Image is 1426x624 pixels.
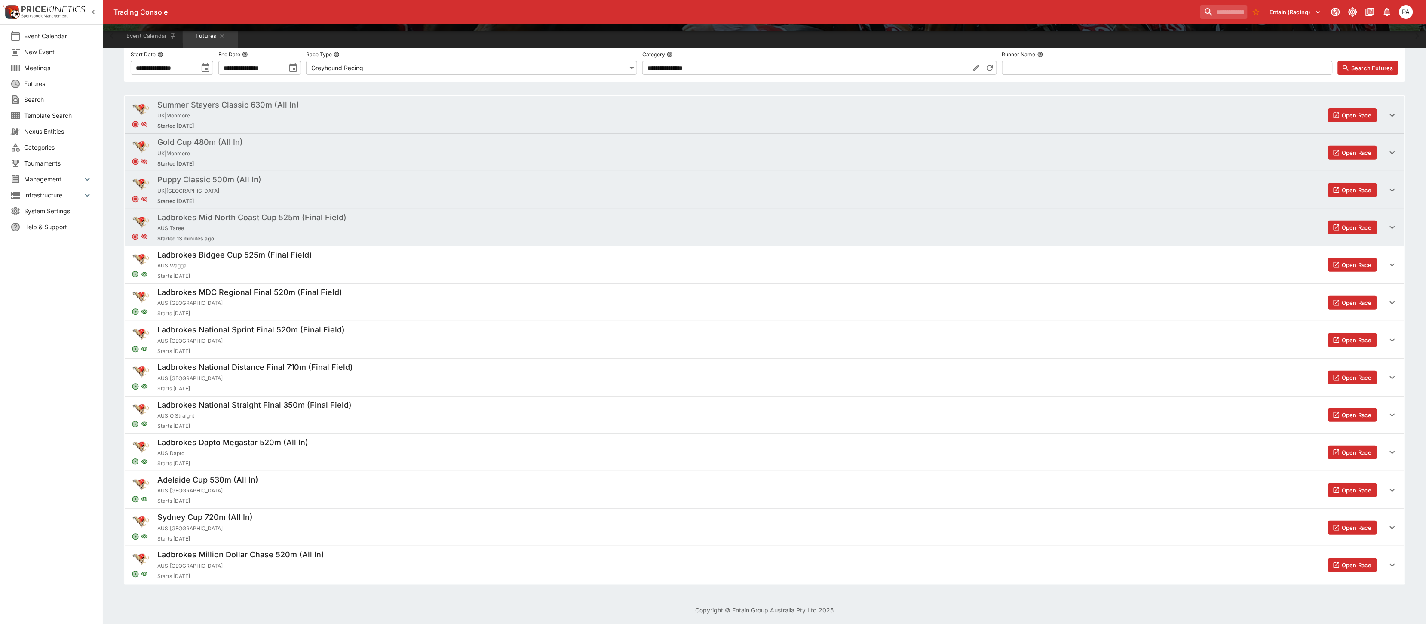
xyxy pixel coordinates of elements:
span: AUS | Wagga [157,261,312,270]
img: greyhound_racing.png [132,437,150,456]
img: greyhound_racing.png [132,475,150,494]
img: greyhound_racing.png [132,325,150,344]
button: Race Type [334,52,340,58]
span: Event Calendar [24,31,92,40]
p: Race Type [306,51,332,58]
svg: Open [132,421,139,428]
svg: Closed [132,158,139,166]
span: AUS | [GEOGRAPHIC_DATA] [157,524,253,533]
img: Sportsbook Management [21,14,68,18]
svg: Closed [132,233,139,241]
button: Ladbrokes Mid North Coast Cup 525m (Final Field)AUS|TareeStarted 13 minutes agoOpen Race [125,209,1405,246]
svg: Open [132,383,139,390]
svg: Hidden [141,158,148,165]
span: Starts [DATE] [157,459,308,468]
button: Open Race [1328,521,1377,535]
h5: Summer Stayers Classic 630m (All In) [157,100,299,110]
span: Started [DATE] [157,122,299,130]
button: Ladbrokes MDC Regional Final 520m (Final Field)AUS|[GEOGRAPHIC_DATA]Starts [DATE]Open Race [125,284,1405,321]
button: Summer Stayers Classic 630m (All In)UK|MonmoreStarted [DATE]Open Race [125,96,1405,134]
svg: Hidden [141,196,148,203]
svg: Open [132,271,139,278]
button: Ladbrokes National Distance Final 710m (Final Field)AUS|[GEOGRAPHIC_DATA]Starts [DATE]Open Race [125,359,1405,396]
button: Open Race [1328,408,1377,422]
button: toggle date time picker [198,60,213,76]
span: AUS | [GEOGRAPHIC_DATA] [157,486,258,495]
button: Adelaide Cup 530m (All In)AUS|[GEOGRAPHIC_DATA]Starts [DATE]Open Race [125,471,1405,509]
img: greyhound_racing.png [132,512,150,531]
span: Started 13 minutes ago [157,234,347,243]
span: AUS | [GEOGRAPHIC_DATA] [157,374,353,383]
img: greyhound_racing.png [132,100,150,119]
button: Open Race [1328,221,1377,234]
button: Open Race [1328,558,1377,572]
span: Search Futures [1352,64,1393,72]
span: Starts [DATE] [157,384,353,393]
svg: Open [132,495,139,503]
svg: Visible [141,421,148,427]
span: Nexus Entities [24,127,92,136]
span: Infrastructure [24,191,82,200]
button: Start Date [157,52,163,58]
button: Futures [183,24,238,48]
span: Help & Support [24,222,92,231]
svg: Visible [141,383,148,390]
svg: Visible [141,571,148,578]
img: greyhound_racing.png [132,212,150,231]
h5: Ladbrokes Bidgee Cup 525m (Final Field) [157,250,312,260]
svg: Hidden [141,233,148,240]
svg: Open [132,345,139,353]
span: AUS | Q Straight [157,412,352,420]
button: Notifications [1380,4,1395,20]
svg: Visible [141,308,148,315]
h5: Ladbrokes National Straight Final 350m (Final Field) [157,400,352,410]
img: greyhound_racing.png [132,175,150,194]
h5: Ladbrokes Million Dollar Chase 520m (All In) [157,550,324,559]
div: Peter Addley [1399,5,1413,19]
h5: Ladbrokes MDC Regional Final 520m (Final Field) [157,287,342,297]
span: AUS | Dapto [157,449,308,458]
button: Connected to PK [1328,4,1343,20]
span: Starts [DATE] [157,497,258,505]
button: Open Race [1328,296,1377,310]
button: Open Race [1328,483,1377,497]
span: Starts [DATE] [157,572,324,581]
span: AUS | [GEOGRAPHIC_DATA] [157,299,342,307]
button: Ladbrokes Dapto Megastar 520m (All In)AUS|DaptoStarts [DATE]Open Race [125,434,1405,471]
button: End Date [242,52,248,58]
h5: Ladbrokes Dapto Megastar 520m (All In) [157,437,308,447]
img: greyhound_racing.png [132,400,150,419]
h5: Gold Cup 480m (All In) [157,137,243,147]
span: New Event [24,47,92,56]
span: Starts [DATE] [157,272,312,280]
button: No Bookmarks [1249,5,1263,19]
button: Open Race [1328,371,1377,384]
svg: Visible [141,458,148,465]
button: Toggle light/dark mode [1345,4,1361,20]
svg: Hidden [141,121,148,128]
img: greyhound_racing.png [132,550,150,569]
button: Peter Addley [1397,3,1416,22]
button: Open Race [1328,258,1377,272]
span: Starts [DATE] [157,309,342,318]
svg: Visible [141,496,148,503]
button: Ladbrokes Million Dollar Chase 520m (All In)AUS|[GEOGRAPHIC_DATA]Starts [DATE]Open Race [125,546,1405,584]
span: System Settings [24,206,92,215]
span: Starts [DATE] [157,347,345,356]
svg: Visible [141,271,148,278]
h5: Puppy Classic 500m (All In) [157,175,261,184]
span: Management [24,175,82,184]
p: Copyright © Entain Group Australia Pty Ltd 2025 [103,606,1426,615]
button: Runner Name [1037,52,1043,58]
span: Futures [24,79,92,88]
span: Categories [24,143,92,152]
span: AUS | Taree [157,224,347,233]
button: Open Race [1328,446,1377,459]
button: Sydney Cup 720m (All In)AUS|[GEOGRAPHIC_DATA]Starts [DATE]Open Race [125,509,1405,546]
img: greyhound_racing.png [132,250,150,269]
button: Search Futures [1338,61,1398,75]
img: PriceKinetics Logo [3,3,20,21]
button: Puppy Classic 500m (All In)UK|[GEOGRAPHIC_DATA]Started [DATE]Open Race [125,171,1405,209]
span: UK | [GEOGRAPHIC_DATA] [157,187,261,195]
span: AUS | [GEOGRAPHIC_DATA] [157,562,324,570]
